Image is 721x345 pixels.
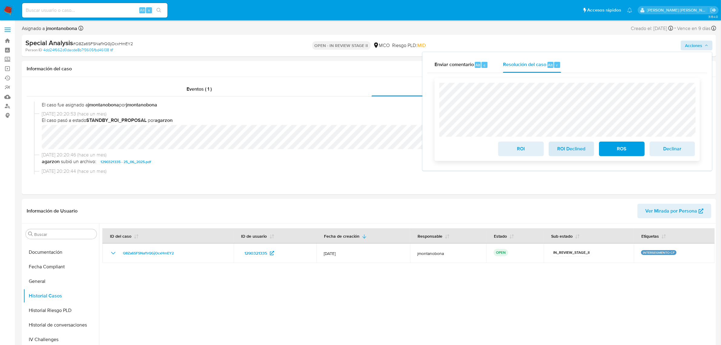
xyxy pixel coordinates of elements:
b: agarzon [155,117,173,124]
div: MCO [373,42,390,49]
span: subió un archivo: [61,158,96,166]
span: s [148,7,150,13]
b: agarzon [42,158,60,166]
span: Asignado a [22,25,77,32]
span: r [556,62,558,68]
span: Alt [475,62,480,68]
span: Riesgo PLD: [392,42,426,49]
span: # Q8Za6SFSNaf1rQGjOcxHmEY2 [73,41,133,47]
a: Notificaciones [627,8,632,13]
span: Alt [140,7,145,13]
span: MID [418,42,426,49]
span: Ver Mirada por Persona [645,204,697,218]
span: ROI [506,142,536,156]
button: ROS [599,142,644,156]
input: Buscar [34,232,94,237]
span: Resolución del caso [503,61,546,68]
span: 1290321335 - 25_06_2025.pdf [101,158,151,166]
b: jmontanobona [88,101,119,108]
span: Declinar [657,142,687,156]
a: 4dd24f662d0dacde8b7f3605fbd46138 [43,47,113,53]
b: STANDBY_ROI_PROPOSAL [86,117,147,124]
span: Eventos ( 1 ) [187,85,212,92]
button: Buscar [28,232,33,236]
span: El caso fue asignado a por [42,102,702,108]
button: ROI Declined [549,142,594,156]
span: Accesos rápidos [587,7,621,13]
span: Alt [548,62,553,68]
button: Declinar [650,142,695,156]
span: Enviar comentario [435,61,474,68]
button: ROI [498,142,544,156]
h1: Información de Usuario [27,208,78,214]
span: El caso pasó a estado por [42,117,702,124]
p: OPEN - IN REVIEW STAGE II [312,41,371,50]
button: Ver Mirada por Persona [637,204,711,218]
button: Historial Casos [23,289,99,303]
button: General [23,274,99,289]
b: Special Analysis [25,38,73,48]
div: Creado el: [DATE] [631,24,673,32]
button: search-icon [153,6,165,15]
b: jmontanobona [45,25,77,32]
span: Vence en 9 días [677,25,710,32]
span: [DATE] 20:20:46 (hace un mes) [42,152,702,158]
span: - [674,24,676,32]
span: [DATE] 20:20:44 (hace un mes) [42,168,702,175]
span: ROI Declined [557,142,586,156]
button: Fecha Compliant [23,260,99,274]
h1: Información del caso [27,66,711,72]
input: Buscar usuario o caso... [22,6,167,14]
b: Person ID [25,47,42,53]
span: c [484,62,485,68]
button: 1290321335 - 25_06_2025.pdf [98,158,154,166]
b: jmontanobona [126,101,157,108]
button: Acciones [681,41,713,50]
button: Documentación [23,245,99,260]
span: Acciones [685,41,702,50]
a: Salir [710,7,716,13]
span: [DATE] 20:20:53 (hace un mes) [42,111,702,117]
button: Historial de conversaciones [23,318,99,332]
p: juan.montanobonaga@mercadolibre.com.co [647,7,708,13]
button: Historial Riesgo PLD [23,303,99,318]
span: ROS [607,142,637,156]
